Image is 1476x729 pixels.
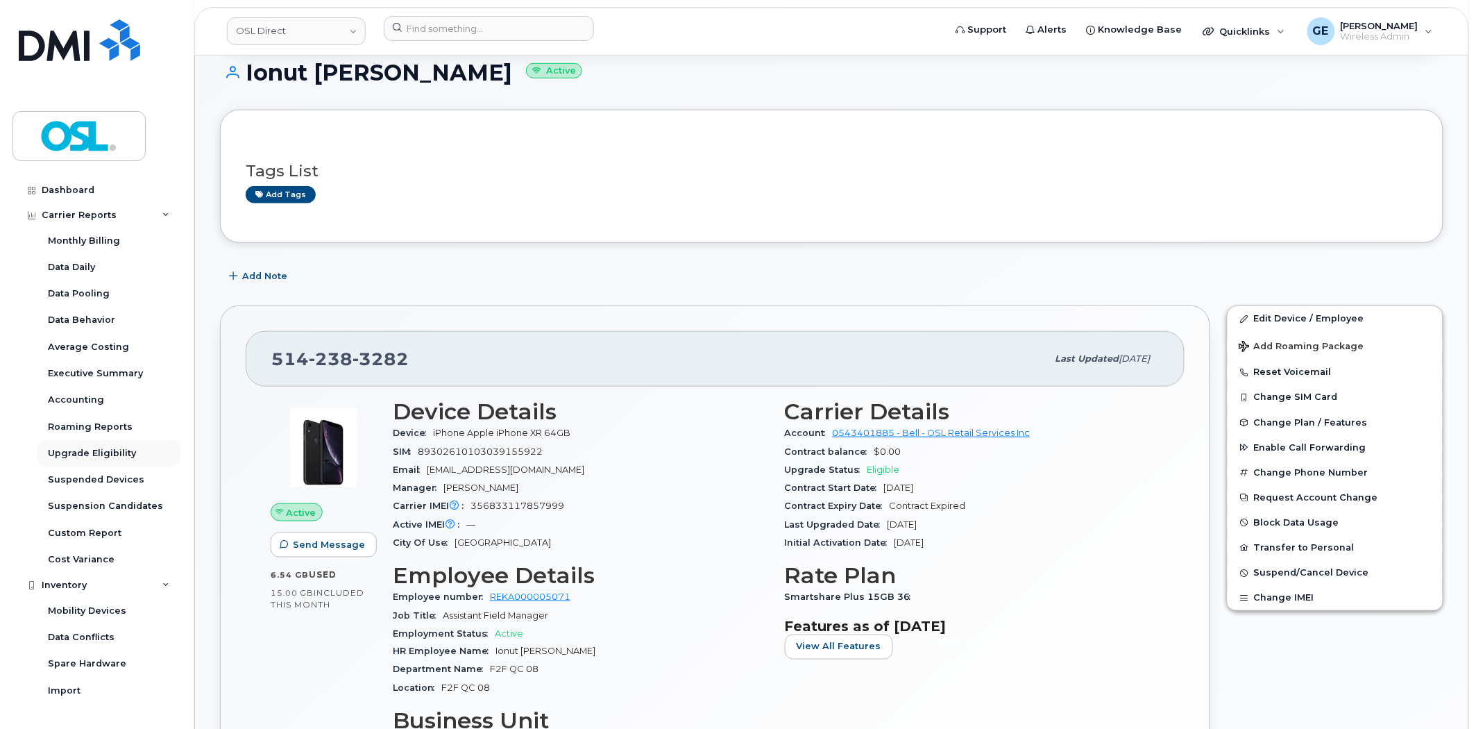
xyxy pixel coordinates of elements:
[393,592,490,602] span: Employee number
[443,610,548,621] span: Assistant Field Manager
[271,588,314,598] span: 15.00 GB
[287,506,316,519] span: Active
[227,17,366,45] a: OSL Direct
[1194,17,1295,45] div: Quicklinks
[1228,331,1443,360] button: Add Roaming Package
[455,537,551,548] span: [GEOGRAPHIC_DATA]
[220,264,299,289] button: Add Note
[797,640,881,653] span: View All Features
[393,519,466,530] span: Active IMEI
[1228,585,1443,610] button: Change IMEI
[1220,26,1271,37] span: Quicklinks
[393,483,443,493] span: Manager
[1228,510,1443,535] button: Block Data Usage
[833,428,1030,438] a: 0543401885 - Bell - OSL Retail Services Inc
[1313,23,1329,40] span: GE
[309,569,337,580] span: used
[470,501,564,511] span: 356833117857999
[393,683,441,694] span: Location
[441,683,490,694] span: F2F QC 08
[1254,568,1369,578] span: Suspend/Cancel Device
[1228,460,1443,485] button: Change Phone Number
[1228,435,1443,460] button: Enable Call Forwarding
[785,501,890,511] span: Contract Expiry Date
[1119,353,1151,364] span: [DATE]
[393,610,443,621] span: Job Title
[884,483,914,493] span: [DATE]
[785,399,1160,424] h3: Carrier Details
[1254,442,1366,453] span: Enable Call Forwarding
[1055,353,1119,364] span: Last updated
[384,16,594,41] input: Find something...
[271,349,409,369] span: 514
[526,63,582,79] small: Active
[353,349,409,369] span: 3282
[495,646,595,657] span: Ionut [PERSON_NAME]
[220,60,1443,85] h1: Ionut [PERSON_NAME]
[1077,16,1192,44] a: Knowledge Base
[246,186,316,203] a: Add tags
[393,464,427,475] span: Email
[785,635,893,660] button: View All Features
[1228,360,1443,385] button: Reset Voicemail
[785,464,867,475] span: Upgrade Status
[1228,560,1443,585] button: Suspend/Cancel Device
[393,537,455,548] span: City Of Use
[271,533,377,558] button: Send Message
[1228,485,1443,510] button: Request Account Change
[785,428,833,438] span: Account
[888,519,917,530] span: [DATE]
[271,570,309,580] span: 6.54 GB
[785,618,1160,635] h3: Features as of [DATE]
[1228,410,1443,435] button: Change Plan / Features
[433,428,570,438] span: iPhone Apple iPhone XR 64GB
[418,446,543,457] span: 89302610103039155922
[894,537,924,548] span: [DATE]
[490,664,538,675] span: F2F QC 08
[282,406,365,489] img: image20231002-3703462-1qb80zy.jpeg
[785,446,874,457] span: Contract balance
[1228,535,1443,560] button: Transfer to Personal
[1298,17,1443,45] div: Gregory Easton
[1341,31,1418,42] span: Wireless Admin
[309,349,353,369] span: 238
[947,16,1017,44] a: Support
[867,464,900,475] span: Eligible
[393,501,470,511] span: Carrier IMEI
[890,501,966,511] span: Contract Expired
[1254,417,1368,428] span: Change Plan / Features
[393,646,495,657] span: HR Employee Name
[1228,306,1443,331] a: Edit Device / Employee
[874,446,901,457] span: $0.00
[393,664,490,675] span: Department Name
[393,428,433,438] span: Device
[968,23,1007,37] span: Support
[785,483,884,493] span: Contract Start Date
[1239,341,1364,354] span: Add Roaming Package
[1038,23,1067,37] span: Alerts
[785,592,918,602] span: Smartshare Plus 15GB 36
[490,592,570,602] a: REKA000005071
[785,537,894,548] span: Initial Activation Date
[785,563,1160,588] h3: Rate Plan
[1228,385,1443,410] button: Change SIM Card
[393,399,768,424] h3: Device Details
[1017,16,1077,44] a: Alerts
[393,446,418,457] span: SIM
[1341,20,1418,31] span: [PERSON_NAME]
[246,162,1418,180] h3: Tags List
[466,519,475,530] span: —
[242,269,287,283] span: Add Note
[271,587,364,610] span: included this month
[785,519,888,530] span: Last Upgraded Date
[393,563,768,588] h3: Employee Details
[443,483,518,493] span: [PERSON_NAME]
[393,628,495,639] span: Employment Status
[495,628,523,639] span: Active
[293,538,365,551] span: Send Message
[1098,23,1182,37] span: Knowledge Base
[427,464,584,475] span: [EMAIL_ADDRESS][DOMAIN_NAME]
